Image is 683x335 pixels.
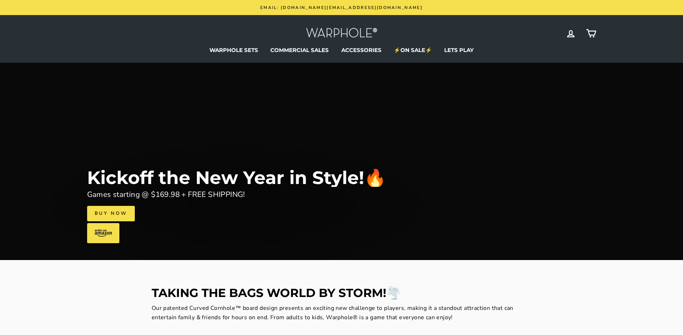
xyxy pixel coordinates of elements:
[152,304,532,322] p: Our patented Curved Cornhole™ board design presents an exciting new challenge to players, making ...
[89,4,594,11] a: Email: [DOMAIN_NAME][EMAIL_ADDRESS][DOMAIN_NAME]
[388,45,437,56] a: ⚡ON SALE⚡
[87,45,596,56] ul: Primary
[204,45,264,56] a: WARPHOLE SETS
[439,45,479,56] a: LETS PLAY
[336,45,387,56] a: ACCESSORIES
[152,287,532,299] h2: TAKING THE BAGS WORLD BY STORM!🌪️
[95,229,112,237] img: amazon-logo.svg
[87,169,386,187] div: Kickoff the New Year in Style!🔥
[260,5,423,10] span: Email: [DOMAIN_NAME][EMAIL_ADDRESS][DOMAIN_NAME]
[87,206,135,221] a: Buy Now
[87,189,245,200] div: Games starting @ $169.98 + FREE SHIPPING!
[265,45,334,56] a: COMMERCIAL SALES
[306,26,378,41] img: Warphole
